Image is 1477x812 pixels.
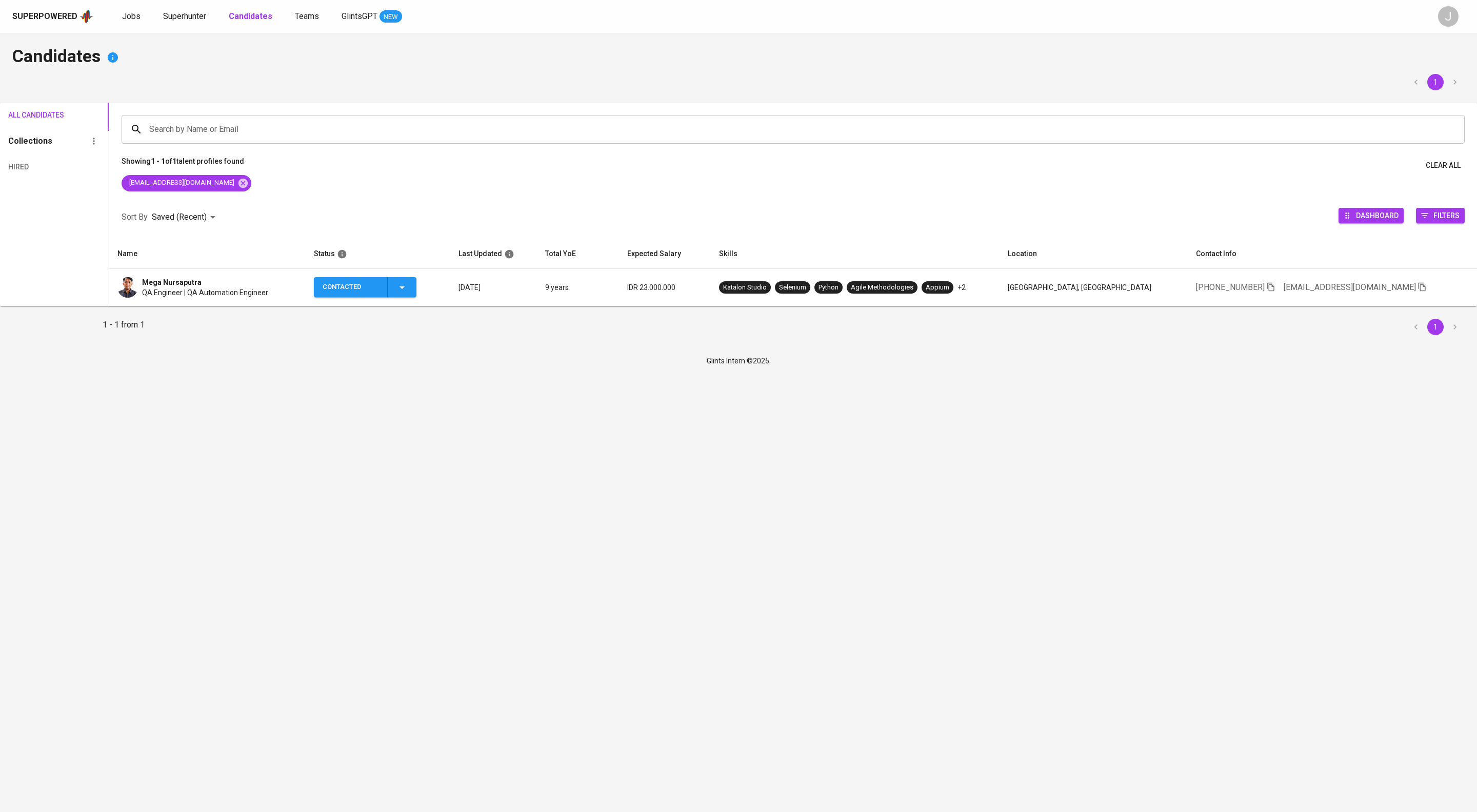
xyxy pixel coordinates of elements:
[122,211,148,223] p: Sort By
[1356,208,1399,222] span: Dashboard
[342,11,377,21] span: GlintsGPT
[458,282,529,293] p: [DATE]
[142,277,202,287] span: Mega Nursaputra
[117,277,138,298] img: fc901d6281a153b4eabc435605e285ec.jpg
[851,283,913,293] div: Agile Methodologies
[450,239,537,269] th: Last Updated
[779,283,806,293] div: Selenium
[1438,6,1459,27] div: J
[380,12,402,22] span: NEW
[151,157,165,165] b: 1 - 1
[12,11,77,23] div: Superpowered
[122,178,241,188] span: [EMAIL_ADDRESS][DOMAIN_NAME]
[711,239,1000,269] th: Skills
[295,10,321,23] a: Teams
[819,283,839,293] div: Python
[1426,159,1461,172] span: Clear All
[1433,208,1460,222] span: Filters
[8,109,55,122] span: All Candidates
[8,161,55,173] span: Hired
[537,239,619,269] th: Total YoE
[163,10,208,23] a: Superhunter
[229,11,272,21] b: Candidates
[122,175,251,191] div: [EMAIL_ADDRESS][DOMAIN_NAME]
[1339,208,1404,223] button: Dashboard
[229,10,274,23] a: Candidates
[163,11,206,21] span: Superhunter
[1000,239,1188,269] th: Location
[1427,74,1444,90] button: page 1
[627,282,703,293] p: IDR 23.000.000
[1406,74,1465,90] nav: pagination navigation
[619,239,711,269] th: Expected Salary
[79,9,93,24] img: app logo
[295,11,319,21] span: Teams
[1422,156,1465,175] button: Clear All
[172,157,176,165] b: 1
[109,239,306,269] th: Name
[1008,282,1180,293] div: [GEOGRAPHIC_DATA], [GEOGRAPHIC_DATA]
[545,282,611,293] p: 9 years
[103,319,145,335] p: 1 - 1 from 1
[12,9,93,24] a: Superpoweredapp logo
[12,45,1465,70] h4: Candidates
[8,134,52,148] h6: Collections
[122,10,143,23] a: Jobs
[1188,239,1477,269] th: Contact Info
[723,283,767,293] div: Katalon Studio
[142,287,268,298] span: QA Engineer | QA Automation Engineer
[342,10,402,23] a: GlintsGPT NEW
[1427,319,1444,335] button: page 1
[1416,208,1465,223] button: Filters
[122,11,141,21] span: Jobs
[306,239,450,269] th: Status
[122,156,244,175] p: Showing of talent profiles found
[1196,282,1265,292] span: [PHONE_NUMBER]
[152,211,207,223] p: Saved (Recent)
[957,282,966,293] p: +2
[152,208,219,227] div: Saved (Recent)
[1406,319,1465,335] nav: pagination navigation
[314,277,416,297] button: Contacted
[323,277,379,297] div: Contacted
[1284,282,1416,292] span: [EMAIL_ADDRESS][DOMAIN_NAME]
[926,283,949,293] div: Appium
